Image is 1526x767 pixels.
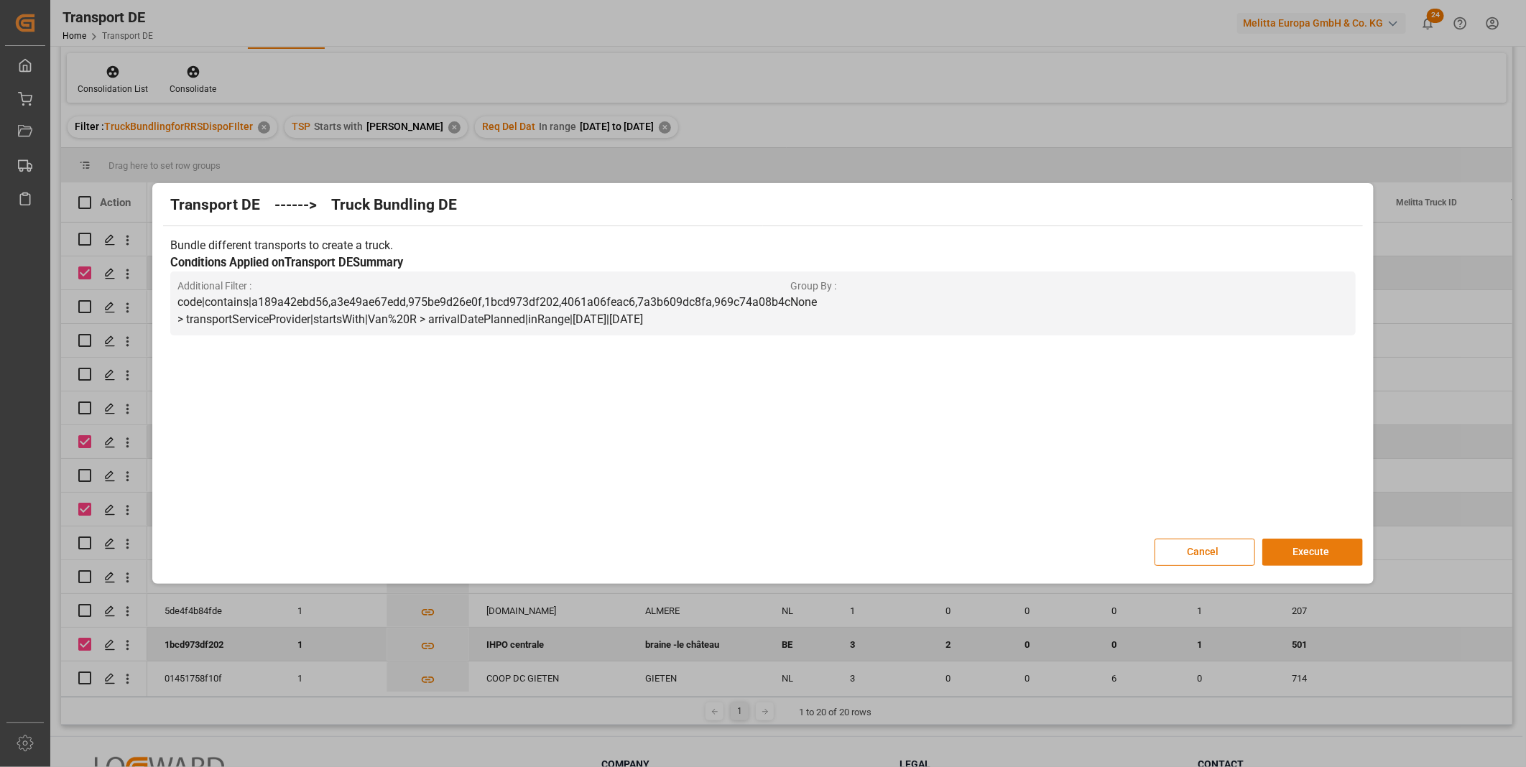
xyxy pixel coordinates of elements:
p: Bundle different transports to create a truck. [170,237,1355,254]
p: None [790,294,1348,311]
button: Cancel [1155,539,1255,566]
span: Group By : [790,279,1348,294]
h2: Truck Bundling DE [331,194,457,217]
span: Additional Filter : [177,279,790,294]
button: Execute [1262,539,1363,566]
p: code|contains|a189a42ebd56,a3e49ae67edd,975be9d26e0f,1bcd973df202,4061a06feac6,7a3b609dc8fa,969c7... [177,294,790,328]
h2: ------> [274,194,317,217]
h3: Conditions Applied on Transport DE Summary [170,254,1355,272]
h2: Transport DE [170,194,260,217]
